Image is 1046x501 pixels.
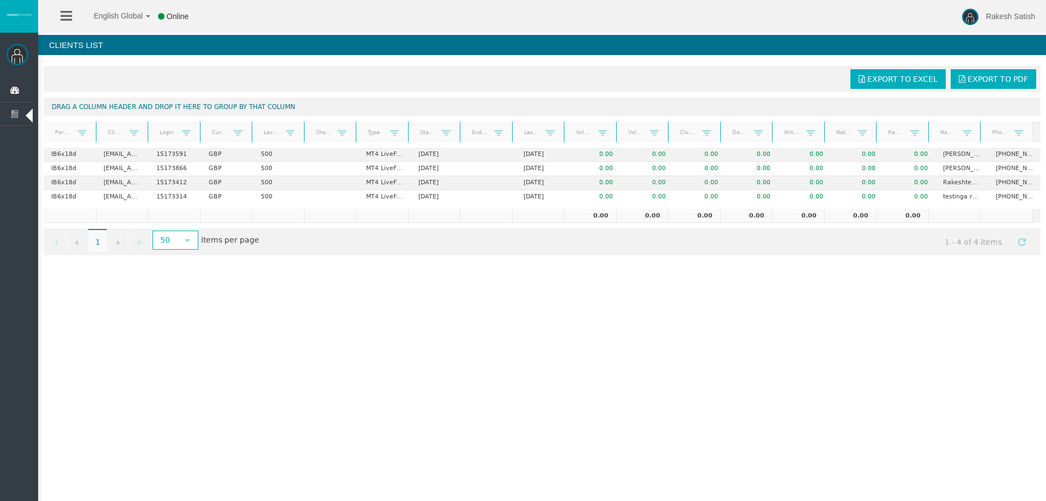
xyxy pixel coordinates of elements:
td: 0.00 [876,209,928,223]
td: 15173591 [149,148,201,162]
td: 0.00 [883,176,935,190]
span: Go to the next page [114,238,123,247]
td: IB6x18d [44,176,96,190]
a: Go to the next page [108,232,128,251]
td: 500 [253,148,306,162]
td: [PHONE_NUMBER] [988,148,1041,162]
span: Rakesh Satish [986,12,1035,21]
a: Login [153,125,181,140]
a: Withdrawals [777,125,806,140]
a: Name [933,125,962,140]
a: Refresh [1013,232,1031,250]
td: testinga rakesh [935,190,988,204]
td: [EMAIL_ADDRESS][DOMAIN_NAME] [96,162,148,176]
td: 0.00 [883,148,935,162]
span: 1 [88,229,107,252]
span: Go to the last page [135,238,144,247]
span: 50 [154,232,177,249]
td: MT4 LiveFloatingSpreadAccount [358,176,411,190]
span: Go to the first page [52,238,60,247]
a: Start Date [413,125,442,140]
div: Drag a column header and drop it here to group by that column [44,98,1041,116]
a: Deposits [725,125,754,140]
td: [DATE] [411,190,463,204]
td: MT4 LiveFloatingSpreadAccount [358,162,411,176]
td: [DATE] [516,176,568,190]
img: user-image [962,9,978,25]
td: 0.00 [726,176,778,190]
td: 0.00 [883,190,935,204]
td: [PERSON_NAME] [935,162,988,176]
td: 0.00 [621,148,673,162]
a: Volume lots [621,125,650,140]
td: 0.00 [772,209,824,223]
a: Client [101,125,130,140]
h4: Clients List [38,35,1046,55]
td: [PHONE_NUMBER] [988,176,1041,190]
td: 15173412 [149,176,201,190]
td: 0.00 [831,190,883,204]
td: 0.00 [568,162,621,176]
a: Go to the previous page [67,232,87,251]
td: 0.00 [673,148,726,162]
td: [PHONE_NUMBER] [988,190,1041,204]
td: 0.00 [720,209,773,223]
td: [DATE] [411,162,463,176]
img: logo.svg [5,13,33,17]
td: 0.00 [726,190,778,204]
td: 0.00 [778,162,830,176]
td: 15173314 [149,190,201,204]
td: 0.00 [616,209,668,223]
td: [DATE] [516,148,568,162]
a: End Date [465,125,494,140]
td: [EMAIL_ADDRESS][DOMAIN_NAME] [96,148,148,162]
td: [EMAIL_ADDRESS][DOMAIN_NAME] [96,176,148,190]
span: 1 - 4 of 4 items [935,232,1012,252]
td: 0.00 [668,209,720,223]
td: 500 [253,190,306,204]
span: Export to PDF [968,75,1028,83]
a: Partner code [48,125,77,140]
td: 0.00 [568,190,621,204]
td: [DATE] [411,176,463,190]
a: Go to the last page [130,232,149,251]
td: 0.00 [621,162,673,176]
a: Phone [986,125,1015,140]
span: Go to the previous page [72,238,81,247]
td: IB6x18d [44,190,96,204]
a: Real equity [881,125,910,140]
span: English Global [80,11,143,20]
td: 15173866 [149,162,201,176]
a: Short Code [309,125,338,140]
td: IB6x18d [44,162,96,176]
td: GBP [201,148,253,162]
a: Volume [569,125,598,140]
span: Online [167,12,188,21]
td: 0.00 [831,176,883,190]
td: 0.00 [778,176,830,190]
td: 0.00 [824,209,877,223]
td: [PERSON_NAME] [935,148,988,162]
td: [DATE] [516,190,568,204]
td: 0.00 [564,209,616,223]
td: 0.00 [726,162,778,176]
a: Type [361,125,390,140]
td: 0.00 [831,148,883,162]
td: 0.00 [673,162,726,176]
td: 0.00 [883,162,935,176]
span: Refresh [1018,238,1026,246]
td: [PHONE_NUMBER] [988,162,1041,176]
td: 0.00 [568,176,621,190]
a: Go to the first page [46,232,66,251]
a: Closed PNL [673,125,702,140]
a: Last trade date [517,125,546,140]
a: Export to Excel [850,69,946,89]
td: 0.00 [673,190,726,204]
a: Net deposits [829,125,858,140]
td: 0.00 [831,162,883,176]
td: 0.00 [621,176,673,190]
td: 500 [253,162,306,176]
td: MT4 LiveFloatingSpreadAccount [358,190,411,204]
td: [EMAIL_ADDRESS][DOMAIN_NAME] [96,190,148,204]
td: 0.00 [778,148,830,162]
